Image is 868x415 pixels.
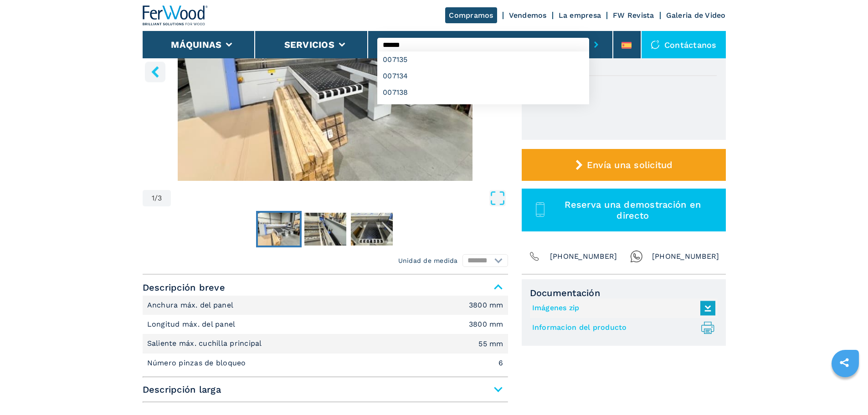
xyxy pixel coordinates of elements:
em: 3800 mm [469,302,503,309]
span: [PHONE_NUMBER] [550,250,617,263]
p: Saliente máx. cuchilla principal [147,338,264,348]
p: Longitud máx. del panel [147,319,238,329]
a: sharethis [833,351,856,374]
em: 6 [498,359,503,367]
a: Informacion del producto [532,320,711,335]
button: Máquinas [171,39,221,50]
button: Reserva una demostración en directo [522,189,726,231]
button: Open Fullscreen [173,190,505,206]
span: 3 [158,195,162,202]
button: submit-button [589,34,603,55]
iframe: Chat [829,374,861,408]
button: Go to Slide 2 [303,211,348,247]
img: c03fd4a8e4dcee3dd2230a213e3262da [258,213,300,246]
em: 3800 mm [469,321,503,328]
a: Compramos [445,7,497,23]
a: La empresa [559,11,601,20]
a: Imágenes zip [532,301,711,316]
img: Whatsapp [630,250,643,263]
a: Vendemos [509,11,547,20]
img: Ferwood [143,5,208,26]
nav: Thumbnail Navigation [143,211,508,247]
div: 007134 [377,68,589,84]
button: Go to Slide 1 [256,211,302,247]
div: Descripción breve [143,296,508,373]
button: Envía una solicitud [522,149,726,181]
em: 55 mm [478,340,503,348]
img: 9eda36d1f4ed91e1ca994eb39ccaa6e4 [351,213,393,246]
span: Reserva una demostración en directo [550,199,715,221]
p: Anchura máx. del panel [147,300,236,310]
span: Descripción breve [143,279,508,296]
span: Descripción larga [143,381,508,398]
img: Contáctanos [651,40,660,49]
img: Phone [528,250,541,263]
em: Unidad de medida [398,256,458,265]
button: left-button [145,61,165,82]
img: 7f1a8fa25e2b2d7959e3a5f8856c857a [304,213,346,246]
button: Servicios [284,39,334,50]
span: [PHONE_NUMBER] [652,250,719,263]
a: FW Revista [613,11,654,20]
a: Galeria de Video [666,11,726,20]
span: / [154,195,158,202]
button: Go to Slide 3 [349,211,395,247]
span: Envía una solicitud [587,159,673,170]
div: 007135 [377,51,589,68]
div: 007138 [377,84,589,101]
span: Documentación [530,287,718,298]
p: Número pinzas de bloqueo [147,358,248,368]
div: Contáctanos [642,31,726,58]
span: 1 [152,195,154,202]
